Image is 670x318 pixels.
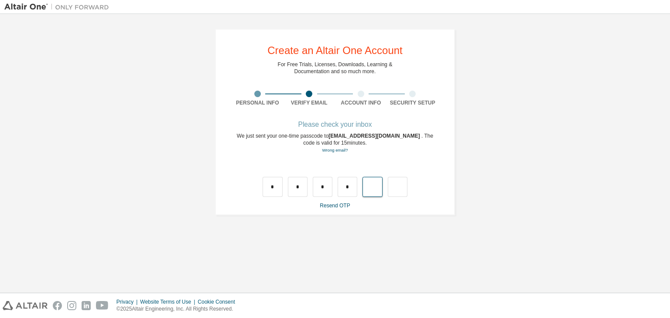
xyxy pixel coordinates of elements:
div: Create an Altair One Account [267,45,403,56]
img: facebook.svg [53,301,62,310]
img: Altair One [4,3,113,11]
div: Website Terms of Use [140,298,198,305]
div: Verify Email [284,99,335,106]
img: linkedin.svg [82,301,91,310]
img: youtube.svg [96,301,109,310]
img: instagram.svg [67,301,76,310]
div: Please check your inbox [232,122,438,127]
div: We just sent your one-time passcode to . The code is valid for 15 minutes. [232,132,438,154]
div: Privacy [116,298,140,305]
a: Go back to the registration form [322,148,348,152]
img: altair_logo.svg [3,301,48,310]
a: Resend OTP [320,203,350,209]
div: For Free Trials, Licenses, Downloads, Learning & Documentation and so much more. [278,61,393,75]
div: Cookie Consent [198,298,240,305]
div: Personal Info [232,99,284,106]
span: [EMAIL_ADDRESS][DOMAIN_NAME] [328,133,421,139]
div: Account Info [335,99,387,106]
div: Security Setup [387,99,439,106]
p: © 2025 Altair Engineering, Inc. All Rights Reserved. [116,305,240,313]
